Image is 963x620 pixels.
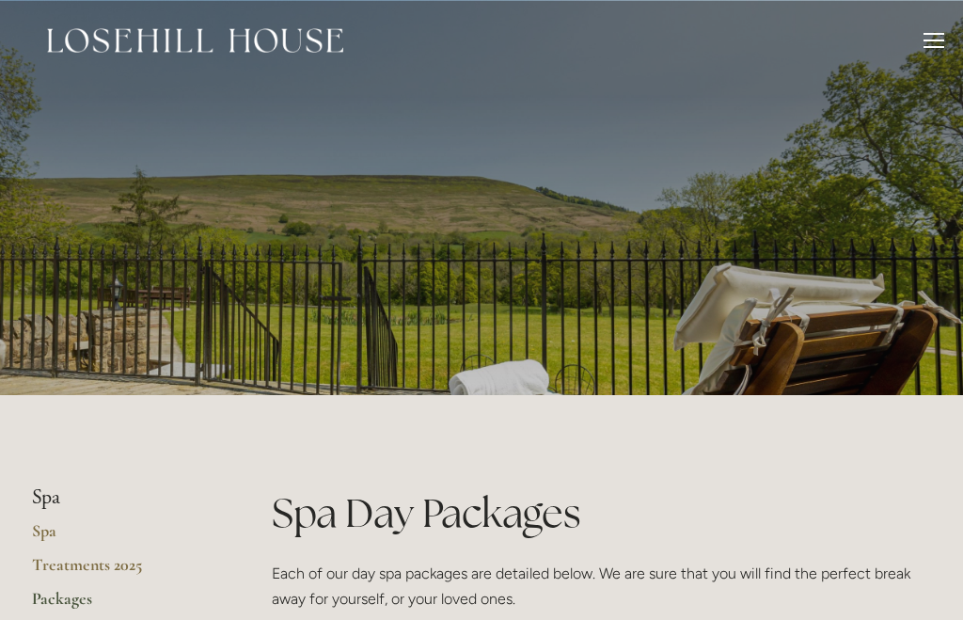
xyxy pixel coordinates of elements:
[47,28,343,53] img: Losehill House
[32,485,212,510] li: Spa
[272,485,931,541] h1: Spa Day Packages
[32,554,212,588] a: Treatments 2025
[32,520,212,554] a: Spa
[272,561,931,612] p: Each of our day spa packages are detailed below. We are sure that you will find the perfect break...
